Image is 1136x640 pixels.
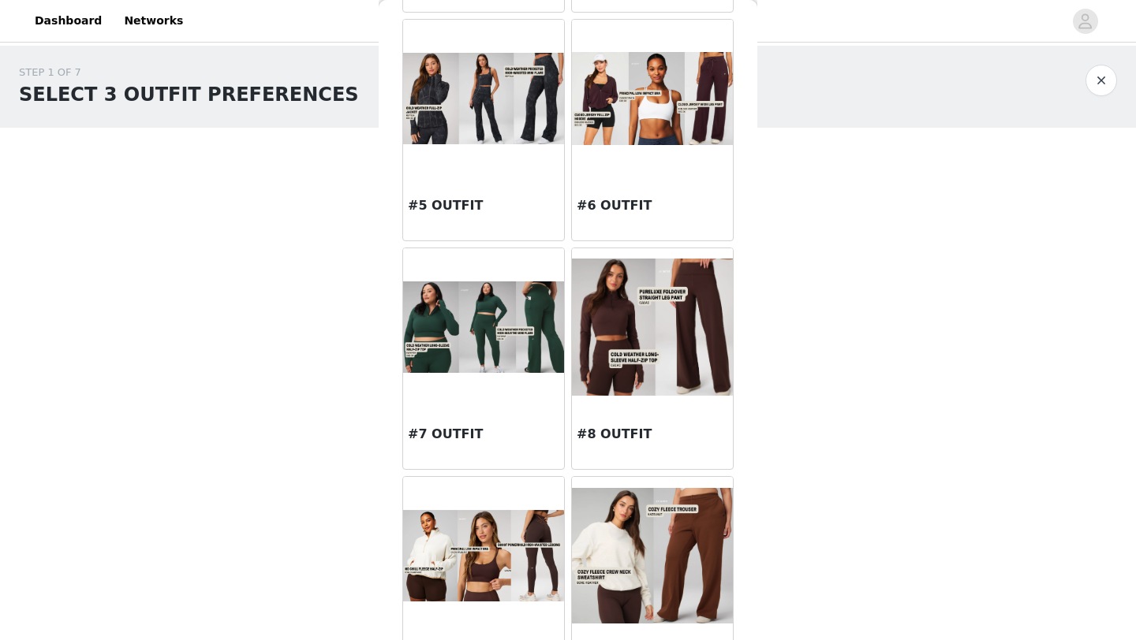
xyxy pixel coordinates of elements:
h3: #6 OUTFIT [577,196,728,215]
img: #9 OUTFIT [403,510,564,601]
div: STEP 1 OF 7 [19,65,359,80]
a: Dashboard [25,3,111,39]
img: #11 OUTFIT [572,488,733,624]
h3: #7 OUTFIT [408,425,559,444]
img: #7 OUTFIT [403,281,564,373]
img: #6 OUTFIT [572,52,733,144]
img: #5 OUTFIT [403,53,564,144]
h3: #5 OUTFIT [408,196,559,215]
h1: SELECT 3 OUTFIT PREFERENCES [19,80,359,109]
a: Networks [114,3,192,39]
img: #8 OUTFIT [572,259,733,396]
div: avatar [1078,9,1093,34]
h3: #8 OUTFIT [577,425,728,444]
